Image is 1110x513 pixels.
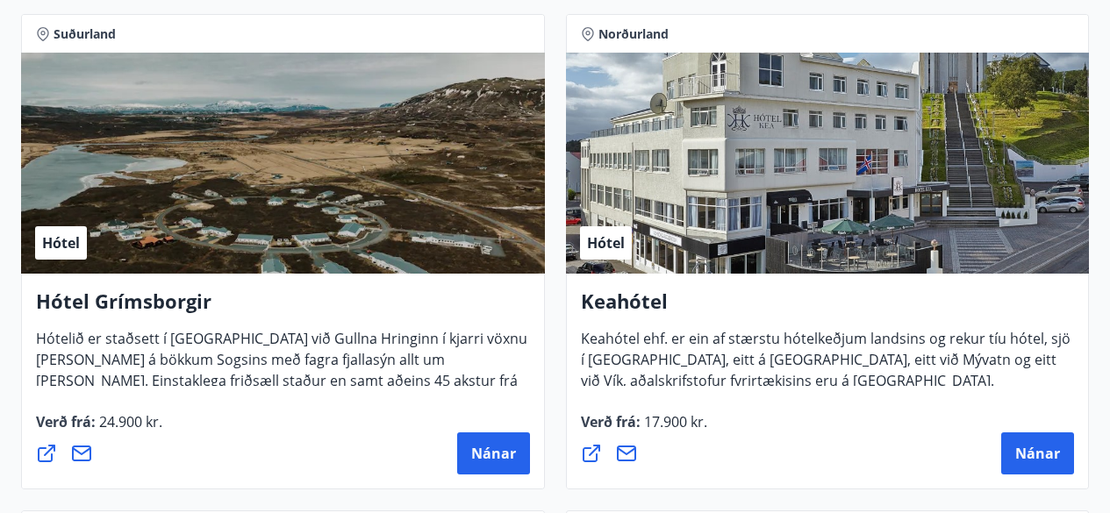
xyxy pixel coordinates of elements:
[36,288,530,328] h4: Hótel Grímsborgir
[471,444,516,463] span: Nánar
[457,432,530,474] button: Nánar
[36,412,162,445] span: Verð frá :
[581,329,1071,404] span: Keahótel ehf. er ein af stærstu hótelkeðjum landsins og rekur tíu hótel, sjö í [GEOGRAPHIC_DATA],...
[598,25,669,43] span: Norðurland
[1015,444,1060,463] span: Nánar
[54,25,116,43] span: Suðurland
[587,233,625,253] span: Hótel
[581,288,1075,328] h4: Keahótel
[42,233,80,253] span: Hótel
[581,412,707,445] span: Verð frá :
[641,412,707,431] span: 17.900 kr.
[96,412,162,431] span: 24.900 kr.
[36,329,527,425] span: Hótelið er staðsett í [GEOGRAPHIC_DATA] við Gullna Hringinn í kjarri vöxnu [PERSON_NAME] á bökkum...
[1001,432,1074,474] button: Nánar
